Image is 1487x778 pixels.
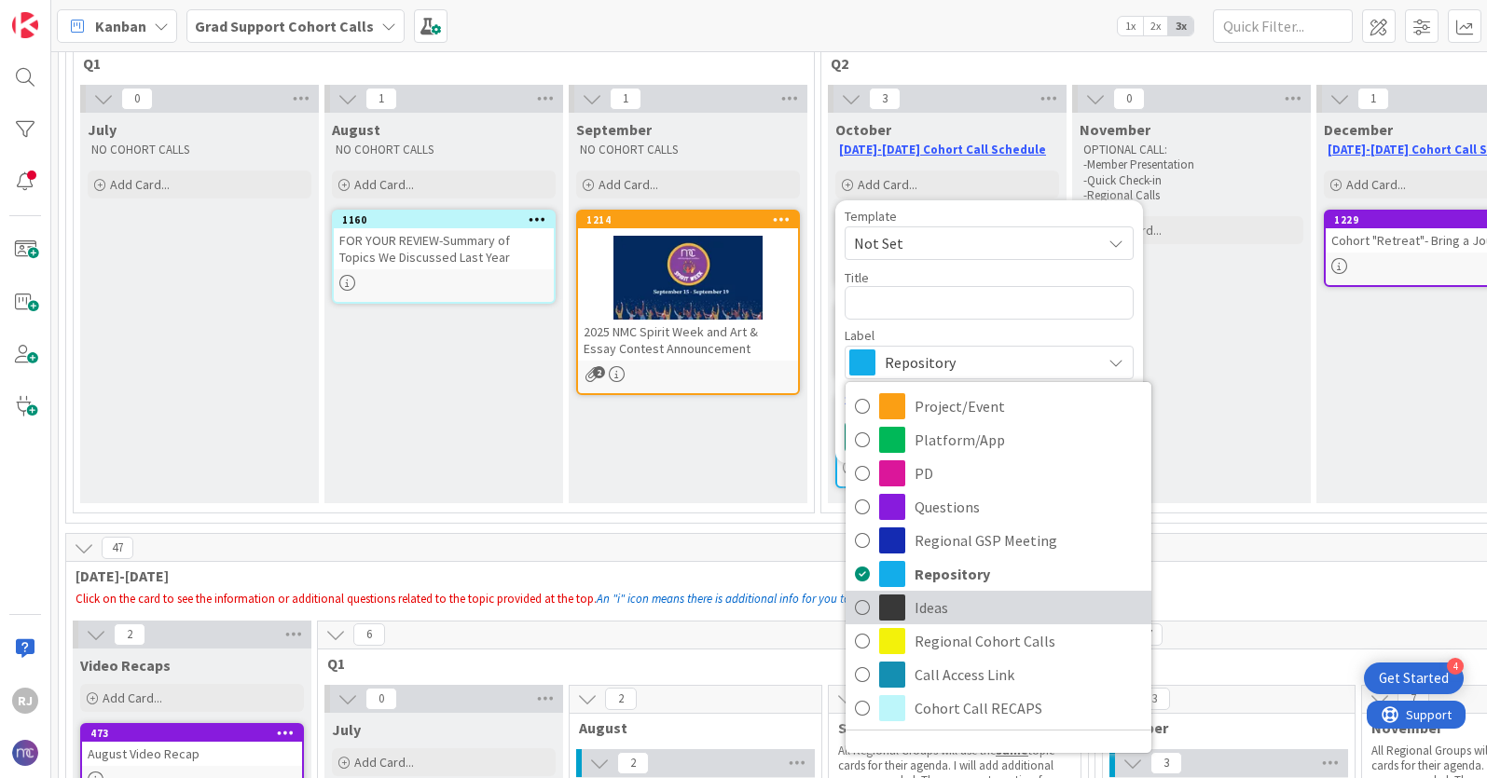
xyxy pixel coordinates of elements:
span: September (Regional Calls) [838,718,1057,737]
a: Regional GSP Meeting [846,524,1151,557]
p: -Quick Check-in [1083,173,1300,188]
span: 7 [1398,688,1429,710]
a: [DATE]-[DATE] Cohort Call Schedule [839,142,1046,157]
span: 3x [1168,17,1193,35]
a: Regional Cohort Calls [846,624,1151,658]
span: September [576,120,652,139]
span: Regional Cohort Calls [915,627,1142,655]
span: 2x [1143,17,1168,35]
span: Call Access Link [915,661,1142,689]
span: Platform/App [915,426,1142,454]
a: Edit Labels... [846,741,989,774]
a: 1160FOR YOUR REVIEW-Summary of Topics We Discussed Last Year [332,210,556,304]
label: Title [845,269,869,286]
p: NO COHORT CALLS [91,143,308,157]
span: 3 [1138,688,1170,710]
span: Add Card... [858,176,917,193]
span: Q1 [83,54,791,73]
span: Add Card... [1346,176,1406,193]
span: Support [39,3,85,25]
p: -Regional Calls [1083,188,1300,203]
span: August [332,120,380,139]
span: Project/Event [915,392,1142,420]
div: 1160FOR YOUR REVIEW-Summary of Topics We Discussed Last Year [334,212,554,269]
img: avatar [12,740,38,766]
span: 0 [121,88,153,110]
p: NO COHORT CALLS [336,143,552,157]
span: PD [915,459,1142,487]
div: August Video Recap [82,742,302,766]
span: 3 [869,88,901,110]
span: July [332,720,361,739]
div: 1214 [578,212,798,228]
a: Cohort Call RECAPS [846,691,1151,725]
span: Click on the card to see the information or additional questions related to the topic provided at... [76,591,597,607]
div: RJ [12,688,38,714]
span: 2 [114,623,145,646]
p: OPTIONAL CALL: [1083,143,1300,157]
span: Q1 [327,654,1065,673]
span: July [88,120,117,139]
span: 2 [593,366,605,378]
span: Repository [885,349,1092,375]
span: Cohort Call RECAPS [915,694,1142,722]
span: 47 [102,537,133,559]
a: Questions [846,490,1151,524]
span: October [835,120,891,139]
b: Grad Support Cohort Calls [195,17,374,35]
span: 3 [1150,752,1182,774]
span: Add Card... [354,754,414,771]
span: Not Set [854,231,1087,255]
span: 2 [605,688,637,710]
div: 1160 [334,212,554,228]
div: 4 [1447,658,1464,675]
span: 1 [610,88,641,110]
span: Questions [915,493,1142,521]
em: An "i" icon means there is additional info for you to see on the card. [597,591,931,607]
span: Ideas [915,594,1142,621]
span: Add Card... [354,176,414,193]
span: Regional GSP Meeting [915,526,1142,554]
a: Repository [846,557,1151,591]
span: 1 [365,88,397,110]
img: Visit kanbanzone.com [12,12,38,38]
span: 1 [1357,88,1389,110]
div: 1160 [342,213,554,226]
a: Call Access Link [846,658,1151,691]
span: October [1112,718,1331,737]
span: Repository [915,560,1142,588]
div: 473August Video Recap [82,725,302,766]
div: 473 [90,727,302,740]
span: 0 [1113,88,1145,110]
input: Quick Filter... [1213,9,1353,43]
span: 2 [617,752,649,774]
p: NO COHORT CALLS [580,143,796,157]
div: 473 [82,725,302,742]
span: 1x [1118,17,1143,35]
span: 6 [353,623,385,646]
div: Open Get Started checklist, remaining modules: 4 [1364,662,1464,694]
span: Template [845,210,897,223]
a: Ideas [846,591,1151,624]
div: FOR YOUR REVIEW-Summary of Topics We Discussed Last Year [334,228,554,269]
span: 0 [365,688,397,710]
a: PD [846,457,1151,490]
div: 1214 [586,213,798,226]
span: December [1324,120,1393,139]
span: November [1080,120,1150,139]
span: Add Card... [103,689,162,706]
span: Label [845,329,874,342]
a: 12142025 NMC Spirit Week and Art & Essay Contest Announcement [576,210,800,395]
span: Add Card... [599,176,658,193]
div: 12142025 NMC Spirit Week and Art & Essay Contest Announcement [578,212,798,361]
span: Video Recaps [80,656,171,675]
span: Kanban [95,15,146,37]
div: 2025 NMC Spirit Week and Art & Essay Contest Announcement [578,320,798,361]
div: Get Started [1379,669,1449,688]
p: -Member Presentation [1083,157,1300,172]
a: Project/Event [846,389,1151,423]
span: August [579,718,798,737]
a: Platform/App [846,423,1151,457]
span: Add Card... [110,176,170,193]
